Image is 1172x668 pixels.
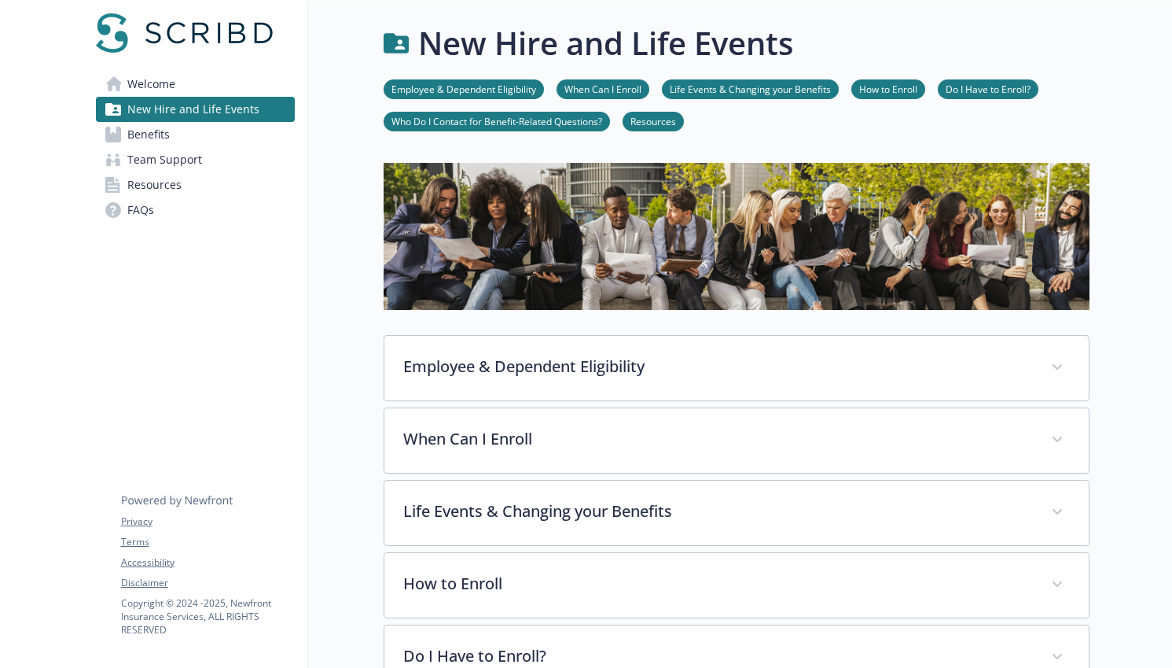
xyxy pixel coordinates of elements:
[403,644,1032,668] p: Do I Have to Enroll?
[127,172,182,197] span: Resources
[127,147,202,172] span: Team Support
[384,81,544,96] a: Employee & Dependent Eligibility
[662,81,839,96] a: Life Events & Changing your Benefits
[403,572,1032,596] p: How to Enroll
[96,72,295,97] a: Welcome
[121,535,294,549] a: Terms
[384,553,1089,618] div: How to Enroll
[96,122,295,147] a: Benefits
[851,81,925,96] a: How to Enroll
[403,427,1032,451] p: When Can I Enroll
[384,163,1089,310] img: new hire page banner
[127,197,154,223] span: FAQs
[384,408,1089,473] div: When Can I Enroll
[384,481,1089,545] div: Life Events & Changing your Benefits
[121,576,294,590] a: Disclaimer
[127,97,259,122] span: New Hire and Life Events
[96,197,295,223] a: FAQs
[96,147,295,172] a: Team Support
[121,555,294,570] a: Accessibility
[127,72,175,97] span: Welcome
[418,20,793,67] h1: New Hire and Life Events
[384,113,610,128] a: Who Do I Contact for Benefit-Related Questions?
[938,81,1038,96] a: Do I Have to Enroll?
[121,596,294,637] p: Copyright © 2024 - 2025 , Newfront Insurance Services, ALL RIGHTS RESERVED
[384,336,1089,400] div: Employee & Dependent Eligibility
[127,122,170,147] span: Benefits
[96,172,295,197] a: Resources
[96,97,295,122] a: New Hire and Life Events
[121,515,294,529] a: Privacy
[403,500,1032,523] p: Life Events & Changing your Benefits
[403,355,1032,378] p: Employee & Dependent Eligibility
[557,81,649,96] a: When Can I Enroll
[623,113,684,128] a: Resources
